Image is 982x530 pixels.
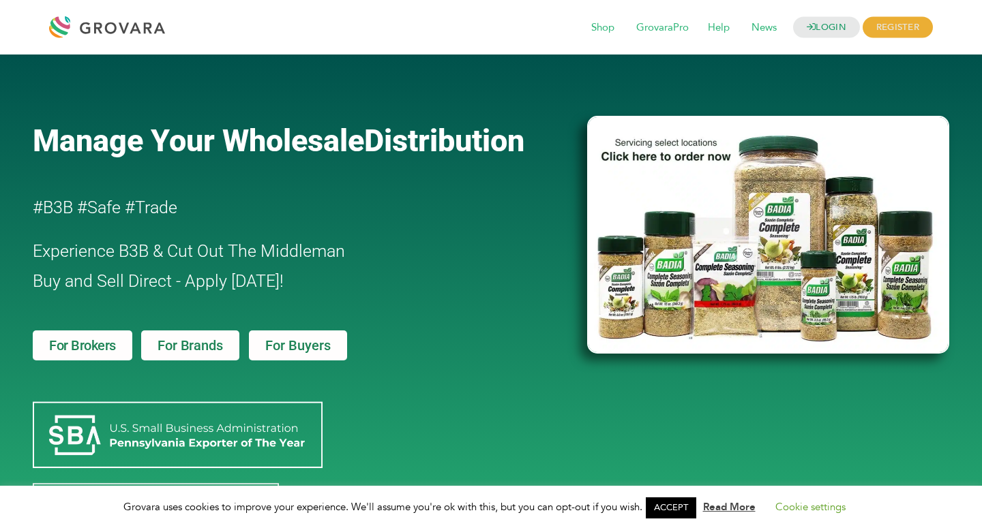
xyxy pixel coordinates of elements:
[703,500,756,514] a: Read More
[582,15,624,41] span: Shop
[158,339,222,352] span: For Brands
[265,339,331,352] span: For Buyers
[742,15,786,41] span: News
[742,20,786,35] a: News
[33,193,509,223] h2: #B3B #Safe #Trade
[123,500,859,514] span: Grovara uses cookies to improve your experience. We'll assume you're ok with this, but you can op...
[698,15,739,41] span: Help
[698,20,739,35] a: Help
[249,330,347,360] a: For Buyers
[33,123,364,159] span: Manage Your Wholesale
[627,20,698,35] a: GrovaraPro
[793,17,860,38] a: LOGIN
[863,17,933,38] span: REGISTER
[775,500,846,514] a: Cookie settings
[582,20,624,35] a: Shop
[627,15,698,41] span: GrovaraPro
[49,339,116,352] span: For Brokers
[33,241,345,261] span: Experience B3B & Cut Out The Middleman
[141,330,239,360] a: For Brands
[33,123,565,159] a: Manage Your WholesaleDistribution
[646,497,696,518] a: ACCEPT
[33,330,132,360] a: For Brokers
[33,271,284,291] span: Buy and Sell Direct - Apply [DATE]!
[364,123,524,159] span: Distribution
